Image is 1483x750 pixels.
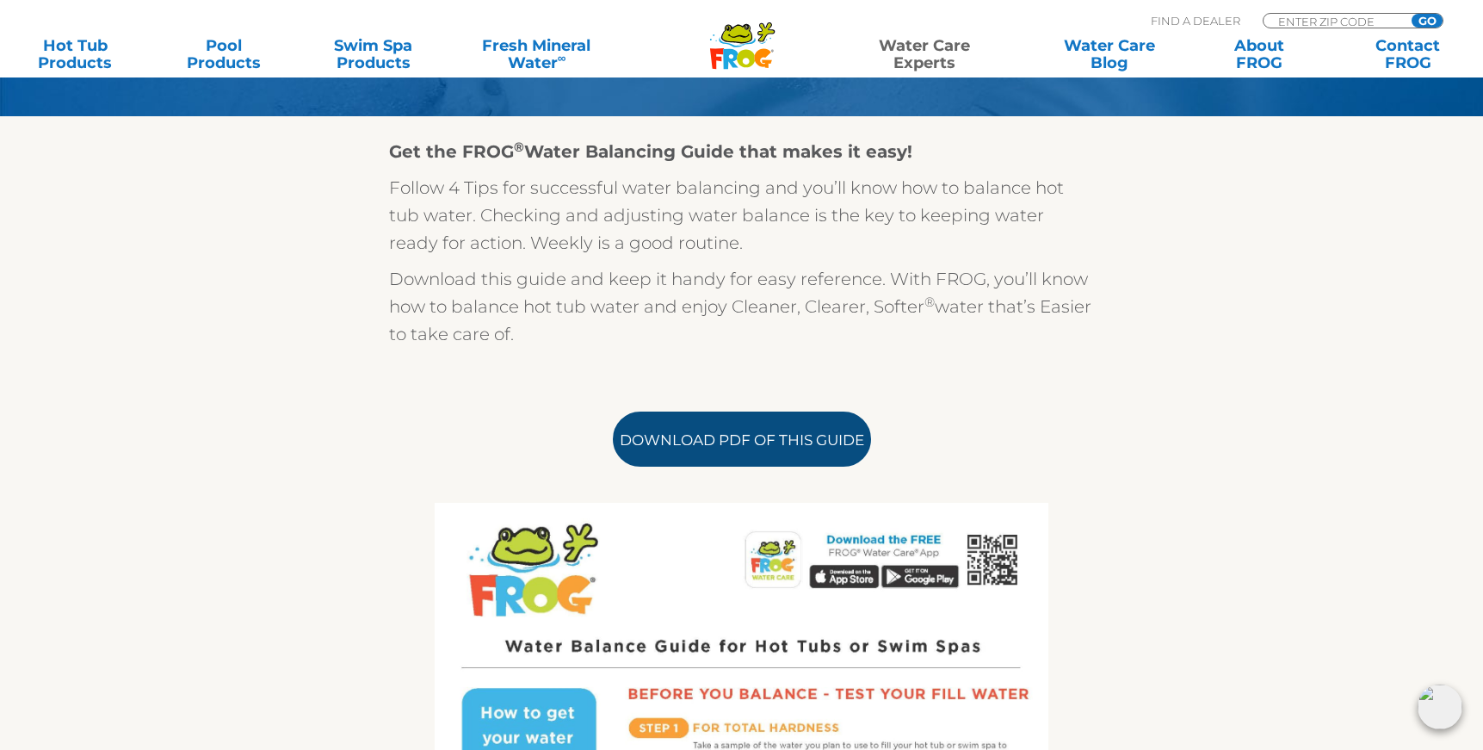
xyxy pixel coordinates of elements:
[613,412,871,467] a: Download PDF of this Guide
[1350,37,1466,71] a: ContactFROG
[389,174,1095,257] p: Follow 4 Tips for successful water balancing and you’ll know how to balance hot tub water. Checki...
[1052,37,1168,71] a: Water CareBlog
[17,37,133,71] a: Hot TubProducts
[1151,13,1240,28] p: Find A Dealer
[315,37,431,71] a: Swim SpaProducts
[1418,685,1462,729] img: openIcon
[1201,37,1317,71] a: AboutFROG
[1276,14,1393,28] input: Zip Code Form
[464,37,609,71] a: Fresh MineralWater∞
[924,294,935,310] sup: ®
[166,37,282,71] a: PoolProducts
[389,141,912,162] strong: Get the FROG Water Balancing Guide that makes it easy!
[558,51,566,65] sup: ∞
[514,139,524,155] sup: ®
[1412,14,1443,28] input: GO
[831,37,1019,71] a: Water CareExperts
[389,265,1095,348] p: Download this guide and keep it handy for easy reference. With FROG, you’ll know how to balance h...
